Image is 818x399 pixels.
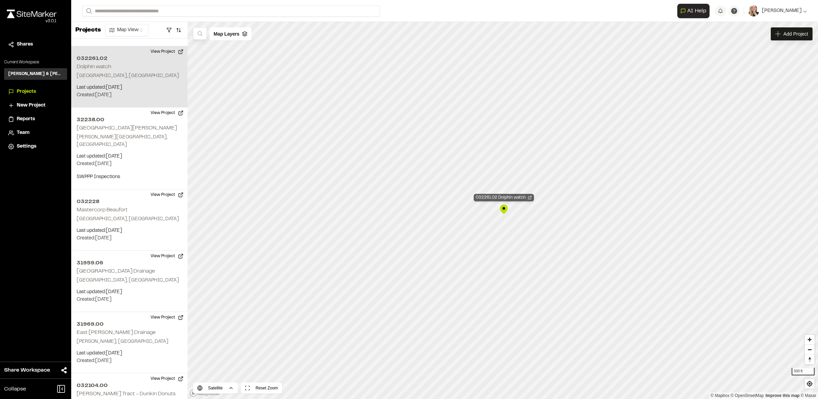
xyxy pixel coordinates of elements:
[801,393,816,398] a: Maxar
[77,235,182,242] p: Created: [DATE]
[748,5,759,16] img: User
[762,7,802,15] span: [PERSON_NAME]
[677,4,712,18] div: Open AI Assistant
[805,335,815,345] button: Zoom in
[77,84,182,91] p: Last updated: [DATE]
[687,7,706,15] span: AI Help
[4,385,26,393] span: Collapse
[77,288,182,296] p: Last updated: [DATE]
[805,345,815,354] span: Zoom out
[7,10,56,18] img: rebrand.png
[77,208,128,212] h2: Mastercorp Beaufort
[17,102,46,109] span: New Project
[499,204,509,214] div: Map marker
[77,116,182,124] h2: 32238.00
[7,18,56,24] div: Oh geez...please don't...
[17,143,36,150] span: Settings
[77,160,182,168] p: Created: [DATE]
[77,382,182,390] h2: 032104.00
[8,143,63,150] a: Settings
[77,198,182,206] h2: 032228
[731,393,764,398] a: OpenStreetMap
[77,173,182,181] p: SWPPP Inspections
[77,153,182,160] p: Last updated: [DATE]
[77,320,182,328] h2: 31969.00
[77,296,182,303] p: Created: [DATE]
[77,350,182,357] p: Last updated: [DATE]
[214,30,239,38] span: Map Layers
[77,269,155,274] h2: [GEOGRAPHIC_DATA] Drainage
[77,72,182,80] p: [GEOGRAPHIC_DATA], [GEOGRAPHIC_DATA]
[77,134,182,149] p: [PERSON_NAME][GEOGRAPHIC_DATA], [GEOGRAPHIC_DATA]
[748,5,807,16] button: [PERSON_NAME]
[75,26,101,35] p: Projects
[8,41,63,48] a: Shares
[8,102,63,109] a: New Project
[146,108,188,119] button: View Project
[792,368,815,375] div: 500 ft
[77,357,182,365] p: Created: [DATE]
[193,383,238,394] button: Satellite
[766,393,800,398] a: Map feedback
[17,41,33,48] span: Shares
[677,4,710,18] button: Open AI Assistant
[8,88,63,96] a: Projects
[146,373,188,384] button: View Project
[77,126,177,130] h2: [GEOGRAPHIC_DATA][PERSON_NAME]
[77,91,182,99] p: Created: [DATE]
[188,22,818,399] canvas: Map
[77,277,182,284] p: [GEOGRAPHIC_DATA], [GEOGRAPHIC_DATA]
[77,54,182,63] h2: 032261.02
[711,393,729,398] a: Mapbox
[8,71,63,77] h3: [PERSON_NAME] & [PERSON_NAME] Inc.
[77,338,182,346] p: [PERSON_NAME], [GEOGRAPHIC_DATA]
[77,215,182,223] p: [GEOGRAPHIC_DATA], [GEOGRAPHIC_DATA]
[17,129,29,137] span: Team
[4,59,67,65] p: Current Workspace
[77,227,182,235] p: Last updated: [DATE]
[146,46,188,57] button: View Project
[805,379,815,389] button: Find my location
[82,5,94,17] button: Search
[805,345,815,354] button: Zoom out
[474,194,534,201] div: Open Project
[8,115,63,123] a: Reports
[146,189,188,200] button: View Project
[241,383,282,394] button: Reset Zoom
[77,391,176,396] h2: [PERSON_NAME] Tract - Dunkin Donuts
[190,389,220,397] a: Mapbox logo
[17,115,35,123] span: Reports
[4,366,50,374] span: Share Workspace
[805,354,815,364] button: Reset bearing to north
[77,64,111,69] h2: Dolphin watch
[77,330,156,335] h2: East [PERSON_NAME] Drainage
[77,259,182,267] h2: 31959.06
[146,251,188,262] button: View Project
[17,88,36,96] span: Projects
[146,312,188,323] button: View Project
[8,129,63,137] a: Team
[783,30,808,37] span: Add Project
